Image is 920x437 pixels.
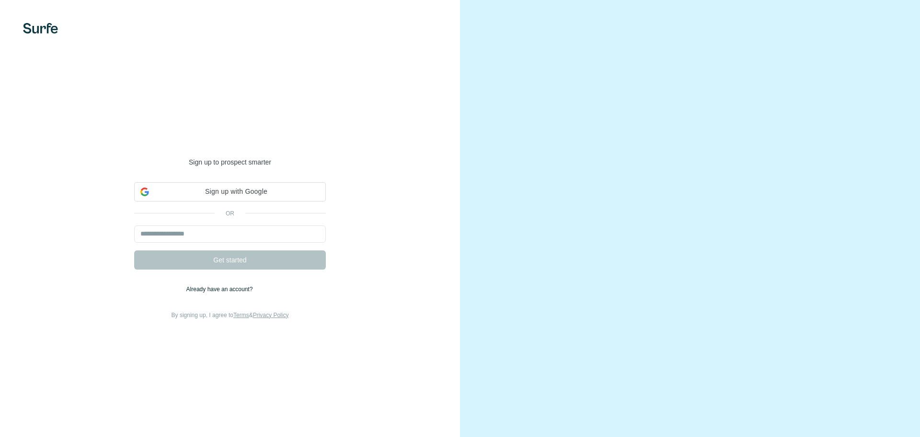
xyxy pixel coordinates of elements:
p: Sign up to prospect smarter [134,157,326,167]
span: Already have an account? [186,286,255,293]
h1: Welcome to [GEOGRAPHIC_DATA] [134,117,326,155]
span: By signing up, I agree to & [172,312,289,319]
div: Sign up with Google [134,182,326,201]
a: Terms [233,312,249,319]
a: Privacy Policy [253,312,289,319]
img: Surfe's logo [23,23,58,34]
p: or [215,209,245,218]
span: Sign up with Google [153,187,320,197]
a: Sign in [254,286,274,293]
